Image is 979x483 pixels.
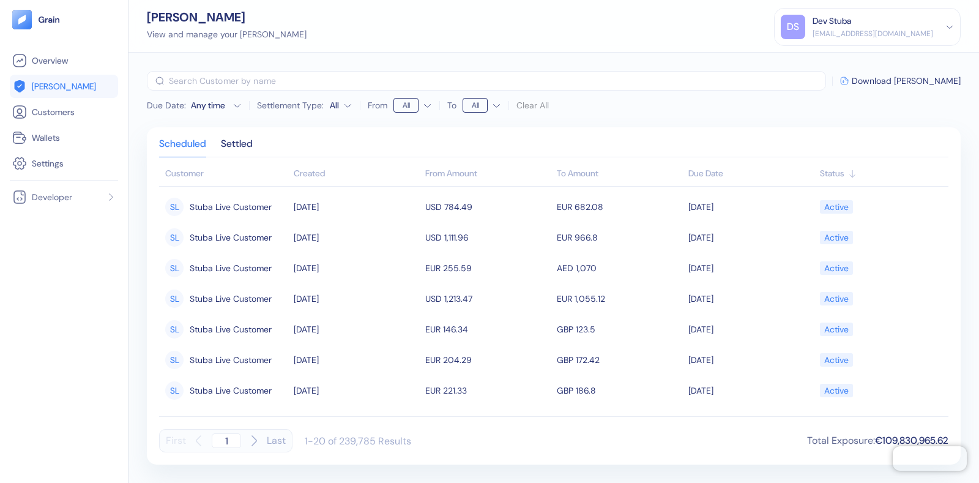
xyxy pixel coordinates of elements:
td: GBP 172.42 [554,345,685,375]
span: Customers [32,106,75,118]
td: [DATE] [291,345,422,375]
td: GBP 123.5 [554,314,685,345]
span: Stuba Live Customer [190,197,272,217]
span: €109,830,965.62 [875,434,948,447]
span: Stuba Live Customer [190,350,272,370]
div: Total Exposure : [807,433,948,448]
span: [PERSON_NAME] [32,80,96,92]
td: GBP 97.86 [554,406,685,436]
td: [DATE] [685,406,817,436]
div: [PERSON_NAME] [147,11,307,23]
div: SL [165,259,184,277]
div: [EMAIL_ADDRESS][DOMAIN_NAME] [813,28,933,39]
img: logo [38,15,61,24]
td: [DATE] [685,253,817,283]
td: [DATE] [685,222,817,253]
div: SL [165,381,184,400]
th: From Amount [422,162,554,187]
td: USD 1,213.47 [422,283,554,314]
td: GBP 186.8 [554,375,685,406]
td: [DATE] [291,314,422,345]
a: Customers [12,105,116,119]
input: Search Customer by name [169,71,826,91]
td: [DATE] [685,283,817,314]
div: Dev Stuba [813,15,851,28]
td: EUR 204.29 [422,345,554,375]
td: EUR 255.59 [422,253,554,283]
div: Sort ascending [294,167,419,180]
button: From [393,95,432,115]
td: AED 1,070 [554,253,685,283]
td: EUR 146.34 [422,314,554,345]
div: 1-20 of 239,785 Results [305,435,411,447]
a: [PERSON_NAME] [12,79,116,94]
label: From [368,101,387,110]
td: [DATE] [291,375,422,406]
a: Settings [12,156,116,171]
td: EUR 221.33 [422,375,554,406]
div: SL [165,290,184,308]
img: logo-tablet-V2.svg [12,10,32,29]
td: [DATE] [685,345,817,375]
span: Stuba Live Customer [190,258,272,279]
span: Due Date : [147,99,186,111]
td: USD 1,111.96 [422,222,554,253]
label: To [447,101,456,110]
td: EUR 1,055.12 [554,283,685,314]
span: Stuba Live Customer [190,227,272,248]
a: Overview [12,53,116,68]
div: Settled [221,140,253,157]
span: Settings [32,157,64,170]
button: Settlement Type: [330,95,352,115]
button: Last [267,429,286,452]
span: Overview [32,54,68,67]
div: Active [824,288,849,309]
th: To Amount [554,162,685,187]
div: Active [824,411,849,432]
td: [DATE] [685,192,817,222]
div: Active [824,319,849,340]
button: First [166,429,186,452]
iframe: Chatra live chat [893,446,967,471]
span: Download [PERSON_NAME] [852,77,961,85]
td: EUR 966.8 [554,222,685,253]
td: [DATE] [291,192,422,222]
span: Stuba Live Customer [190,380,272,401]
div: SL [165,198,184,216]
div: SL [165,320,184,339]
span: Developer [32,191,72,203]
label: Settlement Type: [257,101,324,110]
div: SL [165,351,184,369]
td: EUR 115.96 [422,406,554,436]
button: Due Date:Any time [147,99,242,111]
div: Any time [191,99,228,111]
td: [DATE] [291,283,422,314]
td: [DATE] [291,222,422,253]
div: Sort ascending [820,167,942,180]
div: Scheduled [159,140,206,157]
button: To [463,95,501,115]
td: [DATE] [685,375,817,406]
td: [DATE] [685,314,817,345]
span: Stuba Live Customer [190,319,272,340]
th: Customer [159,162,291,187]
span: Stuba Live Customer [190,288,272,309]
span: Wallets [32,132,60,144]
span: Stuba Live Customer [190,411,272,432]
td: [DATE] [291,253,422,283]
div: Active [824,258,849,279]
td: EUR 682.08 [554,192,685,222]
div: View and manage your [PERSON_NAME] [147,28,307,41]
div: Active [824,227,849,248]
div: SL [165,228,184,247]
td: [DATE] [291,406,422,436]
div: Sort ascending [688,167,814,180]
div: Active [824,350,849,370]
a: Wallets [12,130,116,145]
button: Download [PERSON_NAME] [840,77,961,85]
div: Active [824,380,849,401]
div: Active [824,197,849,217]
div: DS [781,15,805,39]
td: USD 784.49 [422,192,554,222]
